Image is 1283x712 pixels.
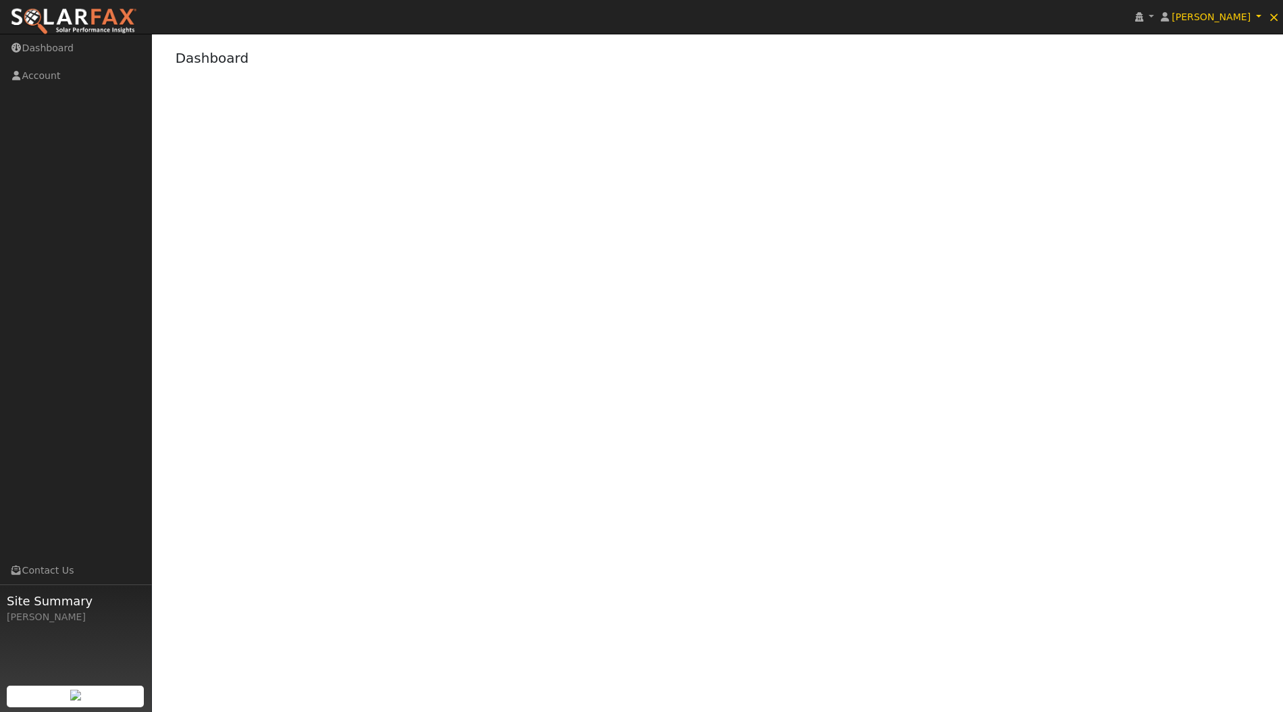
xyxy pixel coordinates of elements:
[1172,11,1251,22] span: [PERSON_NAME]
[7,592,145,610] span: Site Summary
[7,610,145,624] div: [PERSON_NAME]
[10,7,137,36] img: SolarFax
[70,690,81,701] img: retrieve
[176,50,249,66] a: Dashboard
[1268,9,1280,25] span: ×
